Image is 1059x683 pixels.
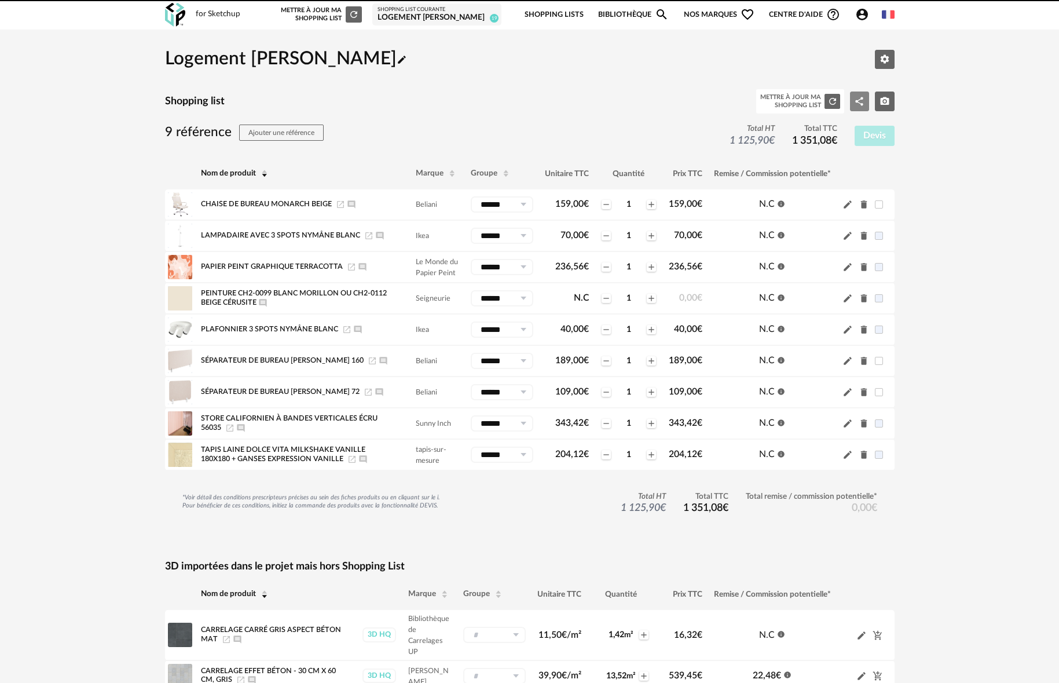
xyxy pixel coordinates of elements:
span: Ikea [416,232,429,239]
span: N.C [759,630,775,640]
span: 159,00 [669,199,702,209]
span: 539,45 [669,671,702,680]
span: 1 351,08 [792,136,837,146]
span: Delete icon [859,418,869,429]
span: Plus icon [639,630,648,640]
span: Information icon [777,261,785,270]
img: OXP [165,3,185,27]
span: Ajouter un commentaire [233,635,242,642]
img: Product pack shot [168,380,192,404]
span: Minus icon [602,325,611,334]
span: Séparateur de bureau [PERSON_NAME] 160 [201,357,364,364]
div: Sélectionner un groupe [463,627,526,643]
a: 3D HQ [362,669,397,683]
img: Product pack shot [168,317,192,342]
div: Sélectionner un groupe [471,259,533,275]
div: 1 [612,231,646,241]
span: Ajouter un commentaire [353,326,362,333]
span: N.C [759,418,775,428]
span: Beliani [416,389,437,396]
span: Beliani [416,357,437,364]
button: Share Variant icon [850,92,870,111]
span: Pencil icon [842,418,853,429]
span: Ajouter un commentaire [375,388,384,395]
h4: Shopping list [165,95,225,108]
span: Plus icon [647,200,656,209]
span: 1 351,08 [683,503,728,513]
span: Devis [863,131,886,140]
span: 109,00 [669,387,702,396]
span: Centre d'aideHelp Circle Outline icon [769,8,840,21]
span: Papier peint graphique terracotta [201,263,343,270]
a: Launch icon [347,263,356,270]
span: Account Circle icon [855,8,874,21]
div: Shopping List courante [378,6,496,13]
span: Plus icon [647,356,656,366]
span: N.C [759,387,775,396]
span: 1 125,90 [621,503,666,513]
span: Total HT [730,124,775,134]
span: Delete icon [859,324,869,335]
span: Information icon [777,355,785,364]
span: Total TTC [792,124,837,134]
span: Ajouter un commentaire [358,455,368,462]
span: 189,00 [669,356,702,365]
span: Information icon [777,292,785,301]
th: Remise / Commission potentielle* [708,158,837,189]
div: 1 [612,387,646,397]
div: 1 [612,450,646,460]
a: Shopping Lists [525,1,584,28]
span: Minus icon [602,356,611,366]
span: Ajouter une référence [248,129,314,136]
span: € [697,199,702,209]
span: €/m² [562,630,581,640]
span: € [723,503,728,513]
a: Launch icon [222,635,231,642]
img: Product pack shot [168,443,192,467]
span: Delete icon [859,449,869,460]
span: Information icon [777,323,785,333]
span: Plafonnier 3 spots NYMÅNE Blanc [201,326,338,333]
div: 3D HQ [362,627,396,642]
span: Minus icon [602,200,611,209]
th: Remise / Commission potentielle* [708,579,837,610]
span: € [584,199,589,209]
span: Seigneurie [416,295,450,302]
th: Unitaire TTC [539,158,595,189]
span: Ajouter un commentaire [375,232,384,239]
h3: 9 référence [165,124,324,141]
img: Product pack shot [168,286,192,311]
span: Tapis laine Dolce Vita Milkshake Vanille 180x180 + Ganses Expression Vanille [201,446,365,462]
span: Launch icon [342,326,351,333]
span: N.C [759,293,775,302]
span: Séparateur de bureau [PERSON_NAME] 72 [201,388,360,395]
span: 40,00 [674,324,702,334]
span: Pencil icon [856,630,867,641]
span: Plus icon [647,231,656,240]
div: Sélectionner un groupe [471,322,533,338]
span: Minus icon [602,388,611,397]
img: Product pack shot [168,224,192,248]
button: Ajouter une référence [239,125,324,141]
span: 159,00 [555,199,589,209]
h4: 3D importées dans le projet mais hors Shopping List [165,560,895,574]
button: Devis [855,126,895,147]
img: Product pack shot [168,349,192,373]
span: Minus icon [602,419,611,428]
img: Product pack shot [168,411,192,436]
span: Refresh icon [827,97,838,104]
h2: Logement [PERSON_NAME] [165,48,407,71]
div: 1,42 [604,630,638,640]
div: Sélectionner un groupe [471,384,533,400]
span: Plus icon [647,419,656,428]
a: Shopping List courante Logement [PERSON_NAME] 19 [378,6,496,23]
img: fr [882,8,895,21]
span: tapis-sur-mesure [416,446,446,464]
span: 22,48 [753,671,781,680]
span: 0,00 [679,293,702,302]
span: Pencil icon [397,50,407,68]
a: Launch icon [364,232,373,239]
span: Delete icon [859,261,869,272]
span: Delete icon [859,230,869,241]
